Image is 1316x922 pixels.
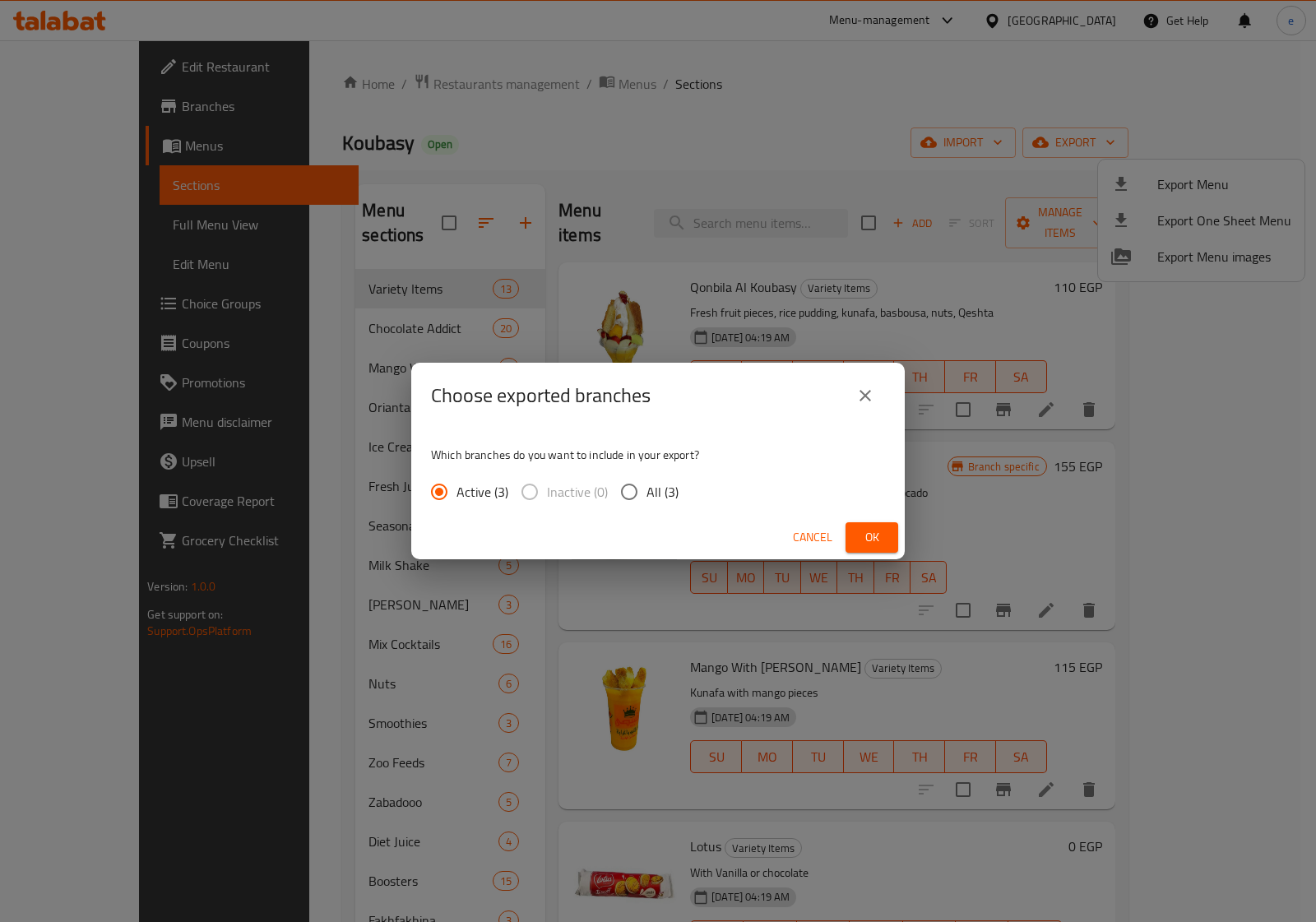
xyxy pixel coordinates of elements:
p: Which branches do you want to include in your export? [431,447,885,463]
h2: Choose exported branches [431,382,651,409]
button: close [846,376,885,415]
span: Active (3) [456,482,508,502]
button: Ok [846,522,898,553]
button: Cancel [786,522,839,553]
span: Inactive (0) [547,482,608,502]
span: All (3) [646,482,679,502]
span: Cancel [793,527,832,548]
span: Ok [859,527,885,548]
